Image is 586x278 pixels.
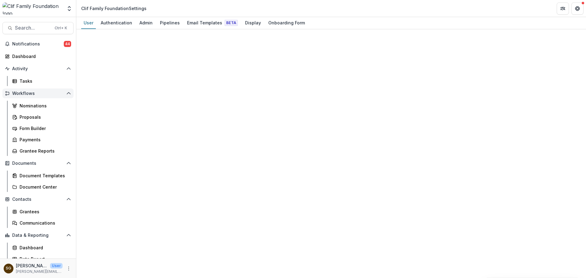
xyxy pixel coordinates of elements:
[185,17,240,29] a: Email Templates Beta
[243,18,263,27] div: Display
[266,18,307,27] div: Onboarding Form
[98,17,135,29] a: Authentication
[16,262,48,269] p: [PERSON_NAME]
[79,4,149,13] nav: breadcrumb
[20,220,69,226] div: Communications
[12,53,69,60] div: Dashboard
[10,76,74,86] a: Tasks
[157,17,182,29] a: Pipelines
[20,256,69,262] div: Data Report
[15,25,51,31] span: Search...
[20,148,69,154] div: Grantee Reports
[2,22,74,34] button: Search...
[64,41,71,47] span: 44
[266,17,307,29] a: Onboarding Form
[98,18,135,27] div: Authentication
[20,208,69,215] div: Grantees
[2,2,63,15] img: Clif Family Foundation logo
[2,158,74,168] button: Open Documents
[10,135,74,145] a: Payments
[12,233,64,238] span: Data & Reporting
[225,20,238,26] span: Beta
[2,39,74,49] button: Notifications44
[243,17,263,29] a: Display
[2,88,74,98] button: Open Workflows
[20,103,69,109] div: Nominations
[185,18,240,27] div: Email Templates
[10,123,74,133] a: Form Builder
[10,218,74,228] a: Communications
[10,182,74,192] a: Document Center
[157,18,182,27] div: Pipelines
[2,51,74,61] a: Dashboard
[6,266,11,270] div: Sarah Grady
[571,2,584,15] button: Get Help
[2,64,74,74] button: Open Activity
[10,146,74,156] a: Grantee Reports
[65,265,72,272] button: More
[20,114,69,120] div: Proposals
[137,17,155,29] a: Admin
[10,207,74,217] a: Grantees
[81,5,146,12] div: Clif Family Foundation Settings
[10,112,74,122] a: Proposals
[12,161,64,166] span: Documents
[2,230,74,240] button: Open Data & Reporting
[20,78,69,84] div: Tasks
[12,66,64,71] span: Activity
[20,184,69,190] div: Document Center
[10,171,74,181] a: Document Templates
[557,2,569,15] button: Partners
[65,2,74,15] button: Open entity switcher
[81,17,96,29] a: User
[20,244,69,251] div: Dashboard
[20,136,69,143] div: Payments
[12,197,64,202] span: Contacts
[10,243,74,253] a: Dashboard
[137,18,155,27] div: Admin
[20,125,69,132] div: Form Builder
[16,269,63,274] p: [PERSON_NAME][EMAIL_ADDRESS][DOMAIN_NAME]
[12,42,64,47] span: Notifications
[50,263,63,269] p: User
[10,101,74,111] a: Nominations
[20,172,69,179] div: Document Templates
[12,91,64,96] span: Workflows
[2,194,74,204] button: Open Contacts
[53,25,68,31] div: Ctrl + K
[10,254,74,264] a: Data Report
[81,18,96,27] div: User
